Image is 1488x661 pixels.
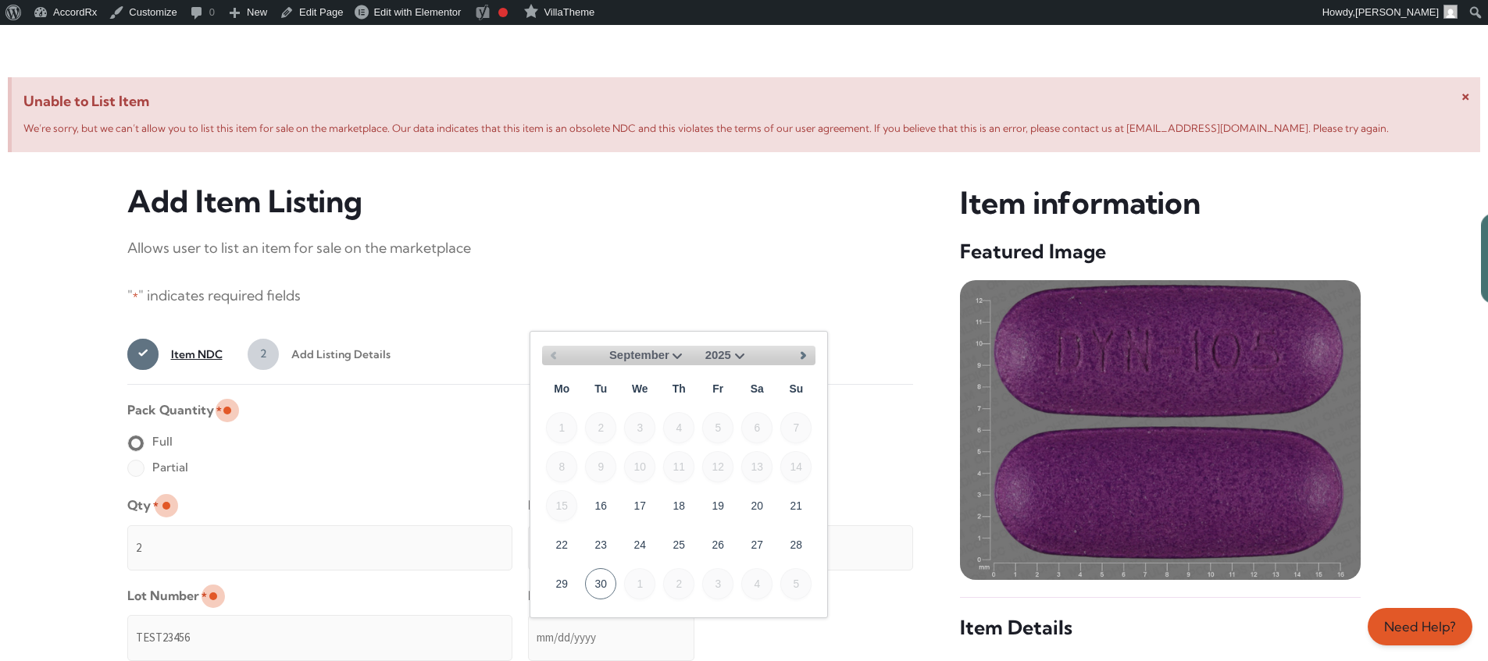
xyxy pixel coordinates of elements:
[585,451,616,482] span: 9
[585,373,616,404] span: Tuesday
[546,451,577,482] span: 8
[702,373,733,404] span: Friday
[127,397,222,423] legend: Pack Quantity
[542,344,566,368] a: Previous
[624,568,655,599] span: 1
[127,455,188,480] label: Partial
[248,339,279,370] span: 2
[585,529,616,560] a: 23
[127,183,914,220] h3: Add Item Listing
[624,529,655,560] a: 24
[792,344,815,368] a: Next
[663,412,694,443] span: 4
[663,490,694,521] a: 18
[741,373,773,404] span: Saturday
[663,529,694,560] a: 25
[780,412,812,443] span: 7
[127,429,173,454] label: Full
[1461,85,1470,105] span: ×
[741,490,773,521] a: 20
[702,412,733,443] span: 5
[780,451,812,482] span: 14
[702,490,733,521] a: 19
[624,451,655,482] span: 10
[741,568,773,599] span: 4
[546,412,577,443] span: 1
[702,568,733,599] span: 3
[741,412,773,443] span: 6
[546,373,577,404] span: Monday
[702,451,733,482] span: 12
[663,373,694,404] span: Thursday
[741,451,773,482] span: 13
[705,346,749,365] select: Select year
[960,615,1361,641] h5: Item Details
[159,339,223,370] span: Item NDC
[546,529,577,560] a: 22
[960,239,1361,265] h5: Featured Image
[23,122,1389,134] span: We’re sorry, but we can’t allow you to list this item for sale on the marketplace. Our data indic...
[23,89,1468,114] span: Unable to List Item
[780,568,812,599] span: 5
[373,6,461,18] span: Edit with Elementor
[741,529,773,560] a: 27
[624,412,655,443] span: 3
[624,490,655,521] a: 17
[585,568,616,599] a: 30
[546,568,577,599] a: 29
[127,339,159,370] span: 1
[663,451,694,482] span: 11
[663,568,694,599] span: 2
[279,339,391,370] span: Add Listing Details
[127,236,914,261] p: Allows user to list an item for sale on the marketplace
[624,373,655,404] span: Wednesday
[528,492,608,518] label: Listing Price
[780,529,812,560] a: 28
[127,339,223,370] a: 1Item NDC
[1368,608,1472,645] a: Need Help?
[780,373,812,404] span: Sunday
[127,283,914,309] p: " " indicates required fields
[528,615,694,660] input: mm/dd/yyyy
[528,583,630,609] label: Expiration Date
[609,346,687,365] select: Select month
[127,492,159,518] label: Qty
[960,183,1361,223] h3: Item information
[702,529,733,560] a: 26
[546,490,577,521] span: 15
[127,583,207,609] label: Lot Number
[498,8,508,17] div: Focus keyphrase not set
[780,490,812,521] a: 21
[585,412,616,443] span: 2
[585,490,616,521] a: 16
[1355,6,1439,18] span: [PERSON_NAME]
